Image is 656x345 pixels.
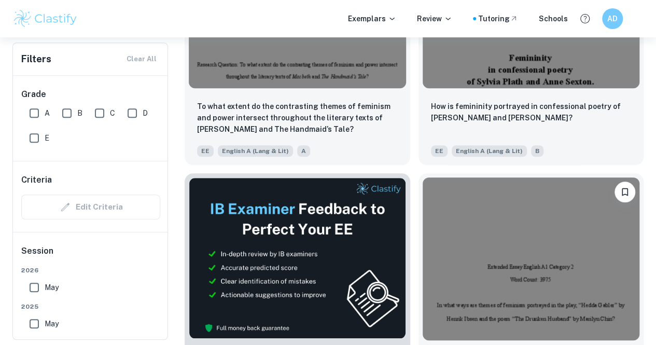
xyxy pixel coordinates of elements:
[21,195,160,219] div: Criteria filters are unavailable when searching by topic
[77,107,82,119] span: B
[21,245,160,266] h6: Session
[539,13,568,24] a: Schools
[45,107,50,119] span: A
[143,107,148,119] span: D
[607,13,619,24] h6: AD
[348,13,396,24] p: Exemplars
[602,8,623,29] button: AD
[12,8,78,29] img: Clastify logo
[478,13,518,24] a: Tutoring
[417,13,452,24] p: Review
[218,145,293,157] span: English A (Lang & Lit)
[21,266,160,275] span: 2026
[615,182,635,202] button: Bookmark
[197,145,214,157] span: EE
[21,302,160,311] span: 2025
[576,10,594,27] button: Help and Feedback
[45,318,59,329] span: May
[423,177,640,340] img: English A (Lang & Lit) EE example thumbnail: In what ways are themes of feminism port
[531,145,543,157] span: B
[45,132,49,144] span: E
[431,145,448,157] span: EE
[297,145,310,157] span: A
[21,52,51,66] h6: Filters
[452,145,527,157] span: English A (Lang & Lit)
[21,174,52,186] h6: Criteria
[110,107,115,119] span: C
[197,101,398,135] p: To what extent do the contrasting themes of feminism and power intersect throughout the literary ...
[189,177,406,339] img: Thumbnail
[45,282,59,293] span: May
[431,101,632,123] p: How is femininity portrayed in confessional poetry of Sylvia Plath and Anne Sexton?
[21,88,160,101] h6: Grade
